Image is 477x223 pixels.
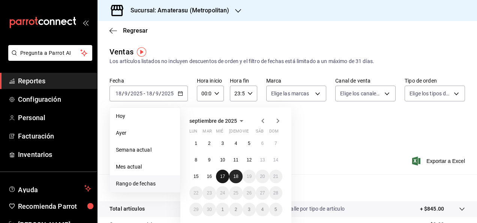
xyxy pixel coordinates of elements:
abbr: 5 de septiembre de 2025 [248,141,250,146]
button: 5 de septiembre de 2025 [243,137,256,150]
abbr: 3 de octubre de 2025 [248,207,250,212]
button: 30 de septiembre de 2025 [202,203,216,216]
button: 13 de septiembre de 2025 [256,153,269,167]
button: 2 de septiembre de 2025 [202,137,216,150]
button: 29 de septiembre de 2025 [189,203,202,216]
button: 1 de octubre de 2025 [216,203,229,216]
input: ---- [130,90,143,96]
abbr: 29 de septiembre de 2025 [193,207,198,212]
span: septiembre de 2025 [189,118,237,124]
button: 25 de septiembre de 2025 [229,186,242,200]
abbr: miércoles [216,129,223,137]
abbr: 22 de septiembre de 2025 [193,190,198,196]
abbr: 4 de septiembre de 2025 [235,141,237,146]
button: 10 de septiembre de 2025 [216,153,229,167]
p: Total artículos [109,205,145,213]
abbr: 5 de octubre de 2025 [274,207,277,212]
span: Elige los canales de venta [340,90,382,97]
div: Los artículos listados no incluyen descuentos de orden y el filtro de fechas está limitado a un m... [109,57,465,65]
button: Exportar a Excel [414,157,465,166]
button: Pregunta a Parrot AI [8,45,92,61]
abbr: martes [202,129,211,137]
span: Facturación [18,131,91,141]
abbr: 27 de septiembre de 2025 [260,190,265,196]
abbr: 11 de septiembre de 2025 [233,157,238,163]
button: 6 de septiembre de 2025 [256,137,269,150]
label: Marca [266,78,327,83]
button: 19 de septiembre de 2025 [243,170,256,183]
span: Elige los tipos de orden [409,90,451,97]
label: Fecha [109,78,188,83]
abbr: 15 de septiembre de 2025 [193,174,198,179]
abbr: 23 de septiembre de 2025 [207,190,211,196]
abbr: 13 de septiembre de 2025 [260,157,265,163]
button: 24 de septiembre de 2025 [216,186,229,200]
abbr: 2 de octubre de 2025 [235,207,237,212]
span: / [128,90,130,96]
abbr: 2 de septiembre de 2025 [208,141,211,146]
button: 9 de septiembre de 2025 [202,153,216,167]
span: Hoy [116,112,174,120]
span: - [144,90,145,96]
button: 22 de septiembre de 2025 [189,186,202,200]
span: Ayuda [18,184,81,193]
abbr: 8 de septiembre de 2025 [195,157,197,163]
span: Semana actual [116,146,174,154]
abbr: 30 de septiembre de 2025 [207,207,211,212]
abbr: 9 de septiembre de 2025 [208,157,211,163]
button: 8 de septiembre de 2025 [189,153,202,167]
a: Pregunta a Parrot AI [5,54,92,62]
button: 28 de septiembre de 2025 [269,186,282,200]
button: 15 de septiembre de 2025 [189,170,202,183]
span: Mes actual [116,163,174,171]
span: Regresar [123,27,148,34]
button: open_drawer_menu [82,20,88,26]
span: / [159,90,161,96]
abbr: 24 de septiembre de 2025 [220,190,225,196]
abbr: jueves [229,129,273,137]
span: Configuración [18,94,91,104]
button: 12 de septiembre de 2025 [243,153,256,167]
div: Ventas [109,46,133,57]
button: 17 de septiembre de 2025 [216,170,229,183]
abbr: 26 de septiembre de 2025 [247,190,252,196]
abbr: domingo [269,129,279,137]
span: Elige las marcas [271,90,309,97]
input: ---- [161,90,174,96]
span: Pregunta a Parrot AI [20,49,81,57]
abbr: 14 de septiembre de 2025 [273,157,278,163]
label: Tipo de orden [405,78,465,83]
button: 7 de septiembre de 2025 [269,137,282,150]
abbr: 16 de septiembre de 2025 [207,174,211,179]
button: 18 de septiembre de 2025 [229,170,242,183]
button: 2 de octubre de 2025 [229,203,242,216]
span: Ayer [116,129,174,137]
button: 5 de octubre de 2025 [269,203,282,216]
abbr: 20 de septiembre de 2025 [260,174,265,179]
button: 27 de septiembre de 2025 [256,186,269,200]
abbr: 25 de septiembre de 2025 [233,190,238,196]
span: / [153,90,155,96]
button: Tooltip marker [137,47,146,57]
button: 3 de octubre de 2025 [243,203,256,216]
p: + $845.00 [420,205,444,213]
h3: Sucursal: Amaterasu (Metropolitan) [124,6,229,15]
span: Rango de fechas [116,180,174,188]
abbr: 10 de septiembre de 2025 [220,157,225,163]
button: 23 de septiembre de 2025 [202,186,216,200]
button: Regresar [109,27,148,34]
span: Inventarios [18,149,91,160]
span: Personal [18,113,91,123]
abbr: 6 de septiembre de 2025 [261,141,264,146]
button: 4 de septiembre de 2025 [229,137,242,150]
abbr: 7 de septiembre de 2025 [274,141,277,146]
button: 16 de septiembre de 2025 [202,170,216,183]
abbr: 1 de septiembre de 2025 [195,141,197,146]
abbr: 1 de octubre de 2025 [221,207,224,212]
button: 26 de septiembre de 2025 [243,186,256,200]
abbr: 19 de septiembre de 2025 [247,174,252,179]
abbr: 18 de septiembre de 2025 [233,174,238,179]
abbr: lunes [189,129,197,137]
button: septiembre de 2025 [189,116,246,125]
